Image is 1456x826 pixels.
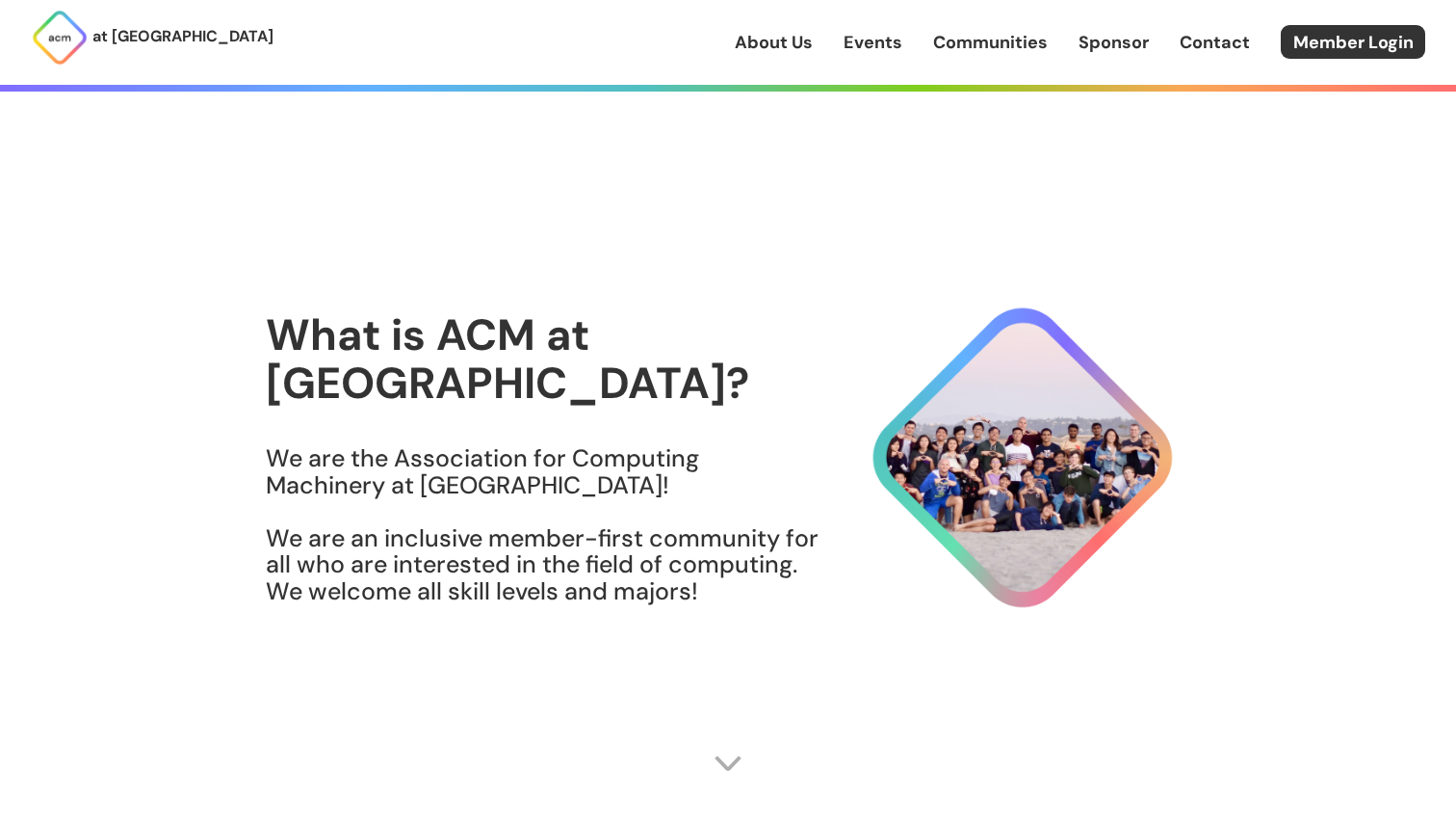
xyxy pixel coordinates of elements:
[266,311,820,407] h1: What is ACM at [GEOGRAPHIC_DATA]?
[1079,30,1149,55] a: Sponsor
[820,290,1190,626] img: About Hero Image
[92,24,273,49] p: at [GEOGRAPHIC_DATA]
[1180,30,1250,55] a: Contact
[1281,25,1425,59] a: Member Login
[933,30,1048,55] a: Communities
[714,749,742,778] img: Scroll Arrow
[735,30,813,55] a: About Us
[31,9,89,67] img: ACM Logo
[31,9,273,67] a: at [GEOGRAPHIC_DATA]
[266,445,820,604] h3: We are the Association for Computing Machinery at [GEOGRAPHIC_DATA]! We are an inclusive member-f...
[844,30,902,55] a: Events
